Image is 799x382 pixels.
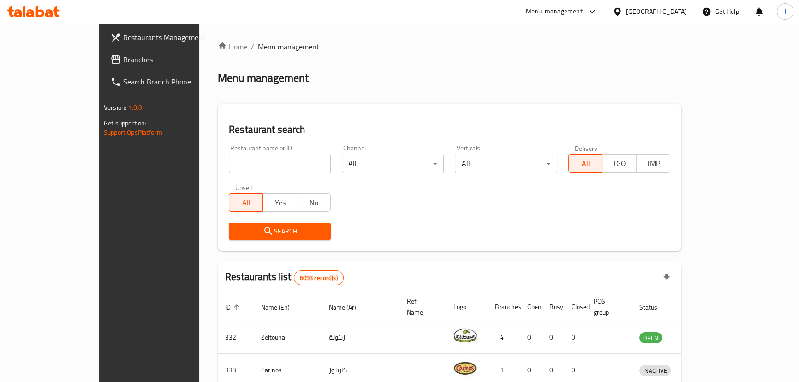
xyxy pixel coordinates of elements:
span: All [572,157,599,170]
td: 0 [564,321,586,354]
span: TMP [640,157,667,170]
button: TGO [602,154,636,173]
img: Zeitouna [453,324,477,347]
span: All [233,196,259,209]
td: 4 [488,321,520,354]
span: Branches [123,54,225,65]
span: Version: [104,101,126,113]
span: POS group [594,296,621,318]
th: Branches [488,293,520,321]
div: Total records count [294,270,344,285]
span: Restaurants Management [123,32,225,43]
a: Branches [103,48,233,71]
button: TMP [636,154,670,173]
h2: Menu management [218,71,309,85]
button: Yes [262,193,297,212]
span: No [301,196,327,209]
span: Menu management [258,41,319,52]
button: No [297,193,331,212]
span: TGO [606,157,632,170]
div: All [455,155,557,173]
span: J [784,6,786,17]
span: Yes [267,196,293,209]
img: Carinos [453,357,477,380]
span: 6093 record(s) [294,274,343,282]
td: زيتونة [322,321,399,354]
th: Logo [446,293,488,321]
th: Busy [542,293,564,321]
span: Ref. Name [407,296,435,318]
a: Restaurants Management [103,26,233,48]
label: Delivery [575,145,598,151]
h2: Restaurant search [229,123,670,137]
input: Search for restaurant name or ID.. [229,155,331,173]
div: Menu-management [526,6,583,17]
td: 0 [520,321,542,354]
span: 1.0.0 [128,101,142,113]
td: Zeitouna [254,321,322,354]
h2: Restaurants list [225,270,344,285]
td: 332 [218,321,254,354]
div: Export file [656,267,678,289]
th: Closed [564,293,586,321]
th: Open [520,293,542,321]
div: [GEOGRAPHIC_DATA] [626,6,687,17]
li: / [251,41,254,52]
span: Get support on: [104,117,146,129]
button: All [568,154,602,173]
button: All [229,193,263,212]
div: All [342,155,444,173]
nav: breadcrumb [218,41,681,52]
span: Search [236,226,323,237]
span: Search Branch Phone [123,76,225,87]
span: Status [639,302,669,313]
td: 0 [542,321,564,354]
span: ID [225,302,243,313]
span: Name (Ar) [329,302,368,313]
span: INACTIVE [639,365,671,376]
a: Search Branch Phone [103,71,233,93]
button: Search [229,223,331,240]
a: Support.OpsPlatform [104,126,162,138]
span: Name (En) [261,302,302,313]
span: OPEN [639,333,662,343]
label: Upsell [235,184,252,191]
